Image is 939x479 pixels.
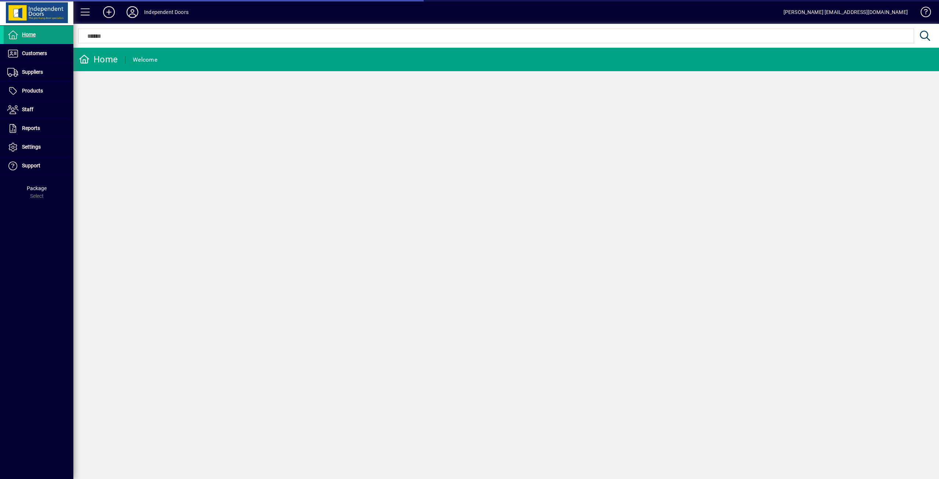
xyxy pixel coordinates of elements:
[4,44,73,63] a: Customers
[22,69,43,75] span: Suppliers
[22,106,33,112] span: Staff
[4,119,73,138] a: Reports
[22,125,40,131] span: Reports
[121,6,144,19] button: Profile
[22,32,36,37] span: Home
[783,6,908,18] div: [PERSON_NAME] [EMAIL_ADDRESS][DOMAIN_NAME]
[22,144,41,150] span: Settings
[4,138,73,156] a: Settings
[79,54,118,65] div: Home
[4,101,73,119] a: Staff
[915,1,930,25] a: Knowledge Base
[22,88,43,94] span: Products
[22,163,40,168] span: Support
[133,54,157,66] div: Welcome
[144,6,189,18] div: Independent Doors
[27,185,47,191] span: Package
[4,63,73,81] a: Suppliers
[4,82,73,100] a: Products
[4,157,73,175] a: Support
[97,6,121,19] button: Add
[22,50,47,56] span: Customers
